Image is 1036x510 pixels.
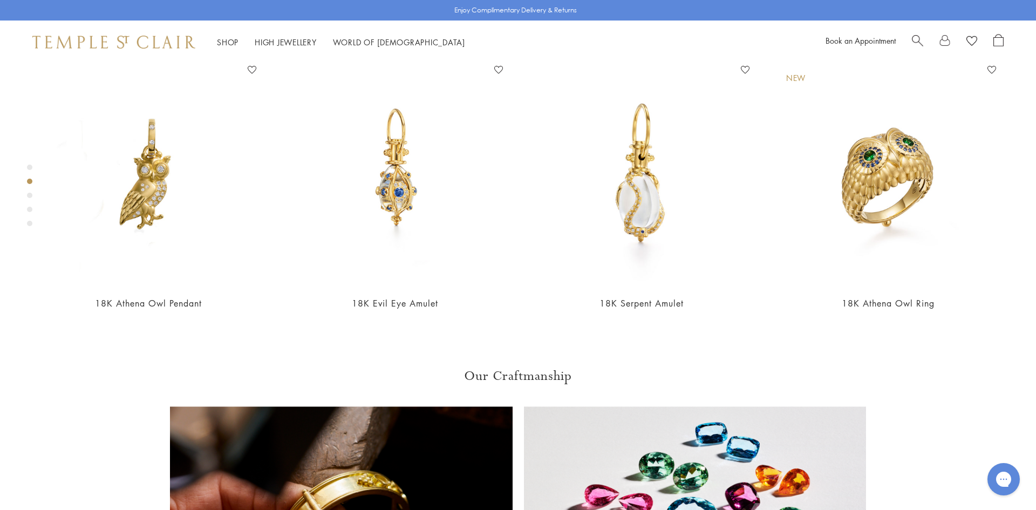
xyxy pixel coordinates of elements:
[912,34,923,50] a: Search
[842,297,935,309] a: 18K Athena Owl Ring
[786,72,806,84] div: New
[966,34,977,50] a: View Wishlist
[529,62,754,287] img: P51836-E11SERPPV
[599,297,684,309] a: 18K Serpent Amulet
[170,368,866,385] h3: Our Craftmanship
[775,62,1000,287] img: R36865-OWLTGBS
[255,37,317,47] a: High JewelleryHigh Jewellery
[217,37,238,47] a: ShopShop
[36,62,261,287] img: 18K Athena Owl Pendant
[993,34,1004,50] a: Open Shopping Bag
[32,36,195,49] img: Temple St. Clair
[95,297,202,309] a: 18K Athena Owl Pendant
[217,36,465,49] nav: Main navigation
[454,5,577,16] p: Enjoy Complimentary Delivery & Returns
[352,297,438,309] a: 18K Evil Eye Amulet
[333,37,465,47] a: World of [DEMOGRAPHIC_DATA]World of [DEMOGRAPHIC_DATA]
[282,62,507,287] img: 18K Evil Eye Amulet
[826,35,896,46] a: Book an Appointment
[982,459,1025,499] iframe: Gorgias live chat messenger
